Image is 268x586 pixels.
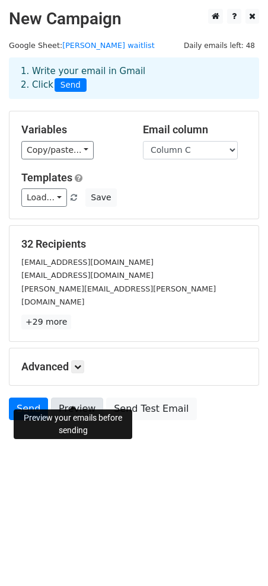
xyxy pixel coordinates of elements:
[21,188,67,207] a: Load...
[9,398,48,420] a: Send
[21,271,154,280] small: [EMAIL_ADDRESS][DOMAIN_NAME]
[21,171,72,184] a: Templates
[106,398,196,420] a: Send Test Email
[21,258,154,267] small: [EMAIL_ADDRESS][DOMAIN_NAME]
[51,398,103,420] a: Preview
[180,39,259,52] span: Daily emails left: 48
[21,360,247,373] h5: Advanced
[21,315,71,329] a: +29 more
[21,284,216,307] small: [PERSON_NAME][EMAIL_ADDRESS][PERSON_NAME][DOMAIN_NAME]
[55,78,87,92] span: Send
[180,41,259,50] a: Daily emails left: 48
[21,141,94,159] a: Copy/paste...
[209,529,268,586] iframe: Chat Widget
[14,409,132,439] div: Preview your emails before sending
[9,41,155,50] small: Google Sheet:
[62,41,154,50] a: [PERSON_NAME] waitlist
[85,188,116,207] button: Save
[21,123,125,136] h5: Variables
[143,123,247,136] h5: Email column
[21,238,247,251] h5: 32 Recipients
[9,9,259,29] h2: New Campaign
[12,65,256,92] div: 1. Write your email in Gmail 2. Click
